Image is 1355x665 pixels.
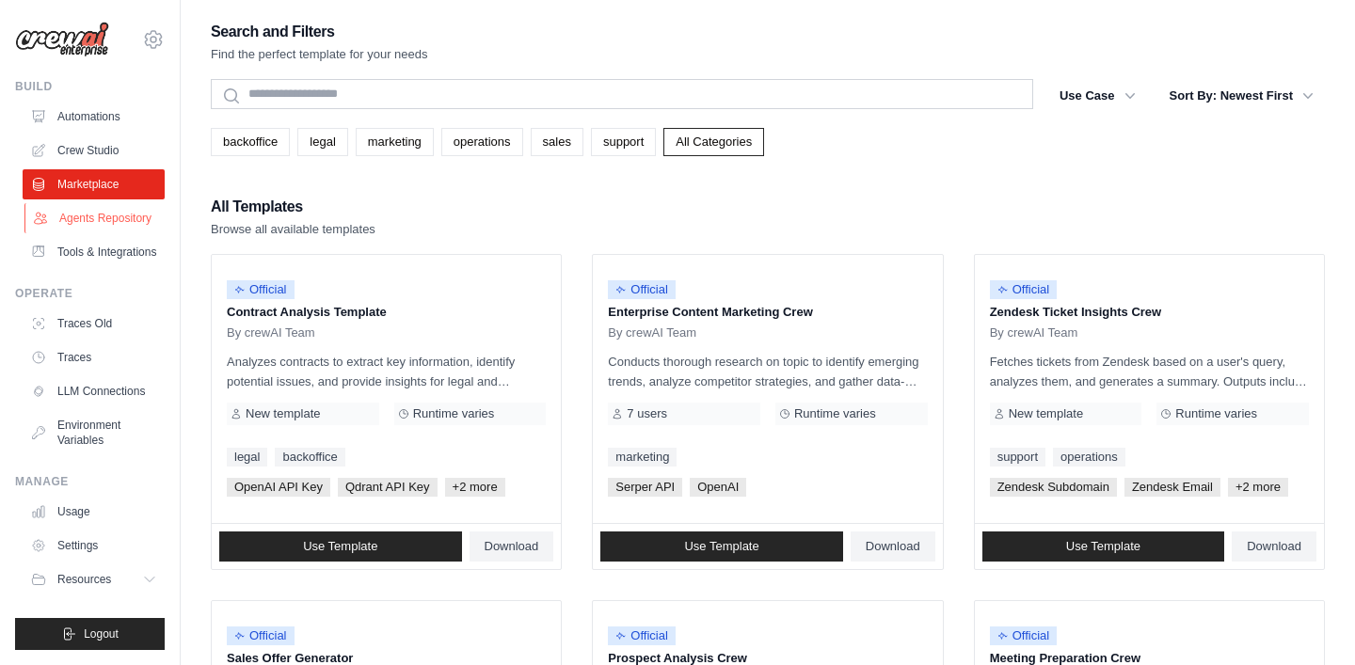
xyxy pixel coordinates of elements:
span: OpenAI API Key [227,478,330,497]
a: Environment Variables [23,410,165,455]
p: Conducts thorough research on topic to identify emerging trends, analyze competitor strategies, a... [608,352,927,391]
a: backoffice [275,448,344,467]
a: Use Template [600,531,843,562]
div: Build [15,79,165,94]
span: New template [1009,406,1083,421]
h2: Search and Filters [211,19,428,45]
span: +2 more [1228,478,1288,497]
span: Zendesk Subdomain [990,478,1117,497]
span: Use Template [1066,539,1140,554]
a: Download [470,531,554,562]
span: Serper API [608,478,682,497]
a: backoffice [211,128,290,156]
button: Use Case [1048,79,1147,113]
a: operations [441,128,523,156]
a: Agents Repository [24,203,167,233]
a: marketing [608,448,677,467]
a: Usage [23,497,165,527]
a: support [591,128,656,156]
p: Contract Analysis Template [227,303,546,322]
a: Traces Old [23,309,165,339]
span: +2 more [445,478,505,497]
a: sales [531,128,583,156]
a: Crew Studio [23,135,165,166]
a: operations [1053,448,1125,467]
div: Operate [15,286,165,301]
span: Logout [84,626,119,641]
span: 7 users [627,406,667,421]
a: legal [297,128,347,156]
span: By crewAI Team [990,325,1078,340]
p: Fetches tickets from Zendesk based on a user's query, analyzes them, and generates a summary. Out... [990,352,1309,391]
button: Logout [15,618,165,650]
span: Official [990,280,1058,299]
span: Runtime varies [413,406,495,421]
a: Automations [23,102,165,132]
span: By crewAI Team [608,325,696,340]
a: Download [851,531,935,562]
span: By crewAI Team [227,325,315,340]
span: New template [246,406,320,421]
a: Tools & Integrations [23,237,165,267]
a: Traces [23,342,165,372]
span: Official [227,626,295,645]
a: Use Template [982,531,1225,562]
span: OpenAI [690,478,746,497]
span: Qdrant API Key [338,478,438,497]
button: Sort By: Newest First [1158,79,1325,113]
span: Use Template [684,539,758,554]
span: Runtime varies [1175,406,1257,421]
a: Marketplace [23,169,165,199]
span: Download [485,539,539,554]
a: Use Template [219,531,462,562]
button: Resources [23,564,165,594]
h2: All Templates [211,194,375,220]
img: Logo [15,22,109,57]
span: Runtime varies [794,406,876,421]
p: Browse all available templates [211,220,375,239]
p: Zendesk Ticket Insights Crew [990,303,1309,322]
p: Enterprise Content Marketing Crew [608,303,927,322]
span: Resources [57,572,111,587]
div: Manage [15,474,165,489]
span: Download [866,539,920,554]
a: legal [227,448,267,467]
span: Download [1247,539,1301,554]
span: Official [990,626,1058,645]
a: Download [1232,531,1316,562]
span: Official [608,280,676,299]
a: All Categories [663,128,764,156]
a: LLM Connections [23,376,165,406]
span: Official [608,626,676,645]
span: Official [227,280,295,299]
a: marketing [356,128,434,156]
p: Find the perfect template for your needs [211,45,428,64]
span: Use Template [303,539,377,554]
a: Settings [23,530,165,561]
p: Analyzes contracts to extract key information, identify potential issues, and provide insights fo... [227,352,546,391]
a: support [990,448,1045,467]
span: Zendesk Email [1124,478,1220,497]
